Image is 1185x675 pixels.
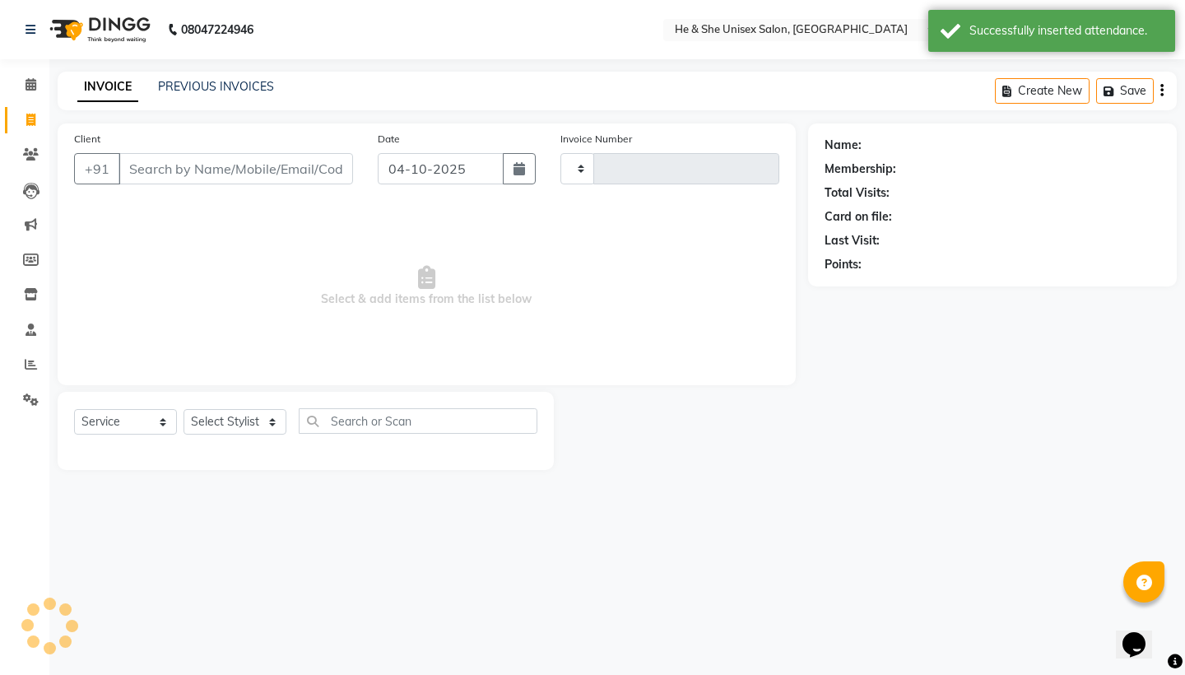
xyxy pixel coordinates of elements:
input: Search by Name/Mobile/Email/Code [118,153,353,184]
b: 08047224946 [181,7,253,53]
div: Name: [825,137,862,154]
label: Client [74,132,100,147]
a: PREVIOUS INVOICES [158,79,274,94]
div: Points: [825,256,862,273]
div: Total Visits: [825,184,890,202]
div: Last Visit: [825,232,880,249]
button: +91 [74,153,120,184]
div: Membership: [825,161,896,178]
a: INVOICE [77,72,138,102]
input: Search or Scan [299,408,537,434]
button: Save [1096,78,1154,104]
span: Select & add items from the list below [74,204,779,369]
img: logo [42,7,155,53]
iframe: chat widget [1116,609,1169,659]
label: Invoice Number [560,132,632,147]
div: Card on file: [825,208,892,226]
label: Date [378,132,400,147]
button: Create New [995,78,1090,104]
div: Successfully inserted attendance. [969,22,1163,40]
